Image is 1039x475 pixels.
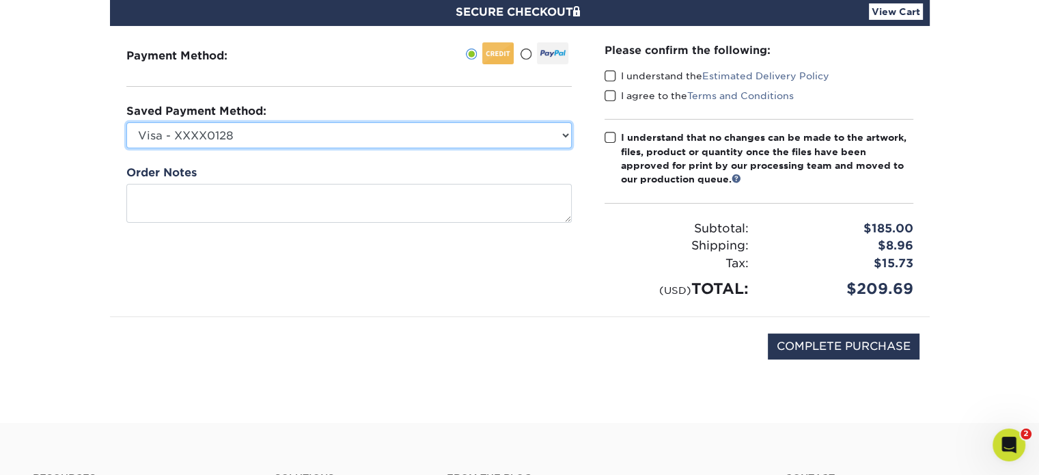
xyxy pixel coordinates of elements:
iframe: Intercom live chat [993,429,1025,461]
div: Please confirm the following: [605,42,913,58]
div: $15.73 [759,255,924,273]
div: TOTAL: [594,277,759,300]
div: I understand that no changes can be made to the artwork, files, product or quantity once the file... [621,131,913,187]
div: Subtotal: [594,220,759,238]
a: Estimated Delivery Policy [702,70,829,81]
img: DigiCert Secured Site Seal [120,334,189,374]
span: 2 [1021,429,1031,439]
span: SECURE CHECKOUT [456,5,584,18]
div: Tax: [594,255,759,273]
input: COMPLETE PURCHASE [768,334,919,359]
h3: Payment Method: [126,49,261,62]
label: I understand the [605,69,829,83]
a: Terms and Conditions [687,90,794,101]
label: Saved Payment Method: [126,103,266,120]
div: $8.96 [759,237,924,255]
label: I agree to the [605,89,794,103]
div: $185.00 [759,220,924,238]
label: Order Notes [126,165,197,181]
a: View Cart [869,3,923,20]
div: $209.69 [759,277,924,300]
div: Shipping: [594,237,759,255]
small: (USD) [659,284,691,296]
